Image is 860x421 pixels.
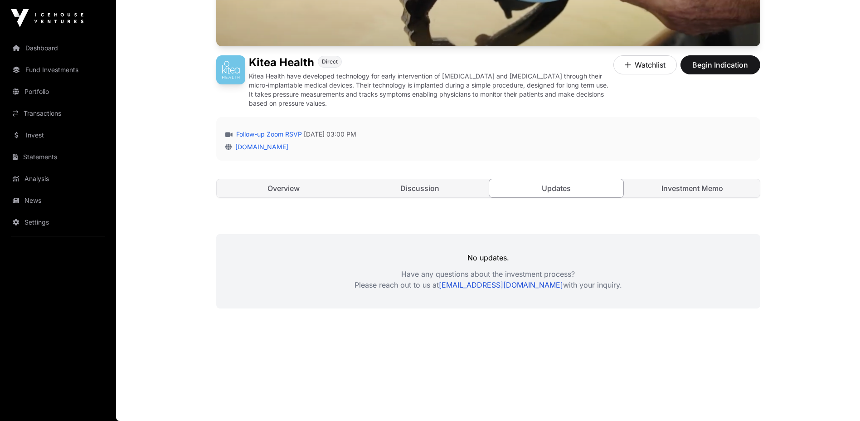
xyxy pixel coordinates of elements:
[613,55,677,74] button: Watchlist
[625,179,760,197] a: Investment Memo
[7,38,109,58] a: Dashboard
[216,55,245,84] img: Kitea Health
[216,269,760,290] p: Have any questions about the investment process? Please reach out to us at with your inquiry.
[232,143,288,151] a: [DOMAIN_NAME]
[489,179,624,198] a: Updates
[249,55,314,70] h1: Kitea Health
[11,9,83,27] img: Icehouse Ventures Logo
[7,60,109,80] a: Fund Investments
[439,280,563,289] a: [EMAIL_ADDRESS][DOMAIN_NAME]
[7,82,109,102] a: Portfolio
[217,179,351,197] a: Overview
[304,130,356,139] span: [DATE] 03:00 PM
[234,130,302,139] a: Follow-up Zoom RSVP
[7,191,109,210] a: News
[217,179,760,197] nav: Tabs
[322,58,338,65] span: Direct
[7,212,109,232] a: Settings
[692,59,749,70] span: Begin Indication
[815,377,860,421] iframe: Chat Widget
[680,64,760,73] a: Begin Indication
[216,234,760,308] div: No updates.
[7,169,109,189] a: Analysis
[7,103,109,123] a: Transactions
[353,179,487,197] a: Discussion
[7,125,109,145] a: Invest
[249,72,613,108] p: Kitea Health have developed technology for early intervention of [MEDICAL_DATA] and [MEDICAL_DATA...
[7,147,109,167] a: Statements
[680,55,760,74] button: Begin Indication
